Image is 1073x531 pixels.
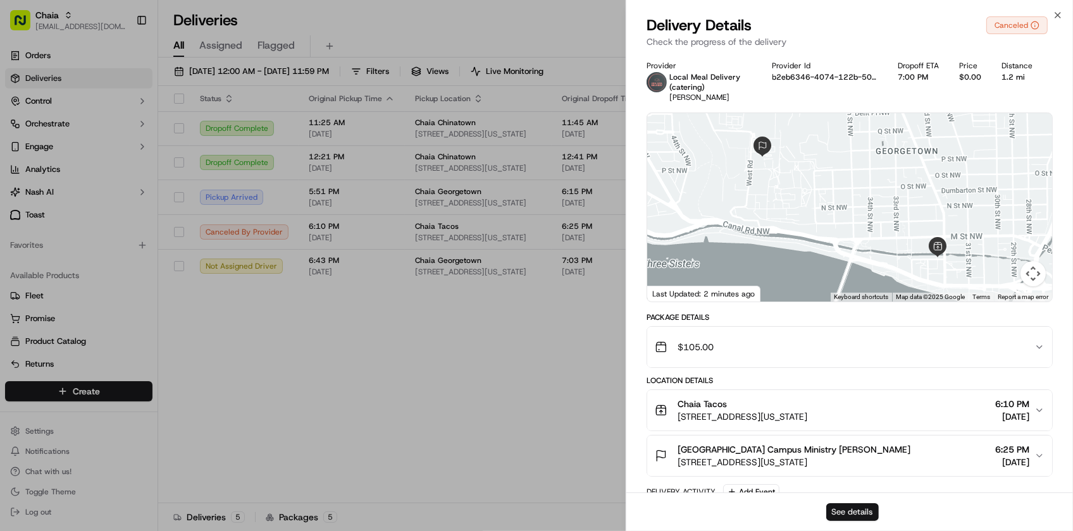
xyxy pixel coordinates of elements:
a: Terms (opens in new tab) [972,293,990,300]
div: Delivery Activity [647,487,716,497]
span: $105.00 [678,341,714,353]
img: 1736555255976-a54dd68f-1ca7-489b-9aae-adbdc363a1c4 [13,121,35,143]
img: Nash [13,13,38,38]
span: [GEOGRAPHIC_DATA] Campus Ministry [PERSON_NAME] [678,443,910,456]
span: [DATE] [995,456,1029,468]
button: Chaia Tacos[STREET_ADDRESS][US_STATE]6:10 PM[DATE] [647,390,1052,430]
input: Got a question? Start typing here... [33,82,228,95]
span: 6:10 PM [995,398,1029,410]
a: Powered byPylon [89,214,153,224]
button: $105.00 [647,327,1052,367]
a: 📗Knowledge Base [8,178,102,201]
a: 💻API Documentation [102,178,208,201]
span: Chaia Tacos [678,398,727,410]
span: Pylon [126,214,153,224]
div: Provider Id [772,61,878,71]
img: Google [650,285,692,302]
div: Price [959,61,981,71]
button: Map camera controls [1020,261,1046,286]
a: Report a map error [998,293,1048,300]
div: 7:00 PM [898,72,939,82]
div: 1.2 mi [1002,72,1033,82]
span: API Documentation [120,183,203,196]
a: Open this area in Google Maps (opens a new window) [650,285,692,302]
span: Map data ©2025 Google [896,293,965,300]
span: [PERSON_NAME] [669,92,729,102]
span: [STREET_ADDRESS][US_STATE] [678,456,910,468]
span: [DATE] [995,410,1029,423]
div: We're available if you need us! [43,133,160,143]
span: [STREET_ADDRESS][US_STATE] [678,410,807,423]
div: Start new chat [43,121,208,133]
span: 6:25 PM [995,443,1029,456]
button: See details [826,503,879,521]
button: Add Event [723,484,779,499]
p: Local Meal Delivery (catering) [669,72,752,92]
span: Delivery Details [647,15,752,35]
p: Welcome 👋 [13,51,230,71]
div: 📗 [13,185,23,195]
div: 💻 [107,185,117,195]
button: Keyboard shortcuts [834,293,888,302]
button: b2eb6346-4074-122b-5016-269486957e84 [772,72,878,82]
div: $0.00 [959,72,981,82]
button: Canceled [986,16,1048,34]
div: Dropoff ETA [898,61,939,71]
div: Location Details [647,375,1053,386]
div: Last Updated: 2 minutes ago [647,286,760,302]
button: [GEOGRAPHIC_DATA] Campus Ministry [PERSON_NAME][STREET_ADDRESS][US_STATE]6:25 PM[DATE] [647,436,1052,476]
div: Distance [1002,61,1033,71]
div: Package Details [647,312,1053,322]
div: Provider [647,61,752,71]
p: Check the progress of the delivery [647,35,1053,48]
img: lmd_logo.png [647,72,667,92]
button: Start new chat [215,125,230,140]
span: Knowledge Base [25,183,97,196]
